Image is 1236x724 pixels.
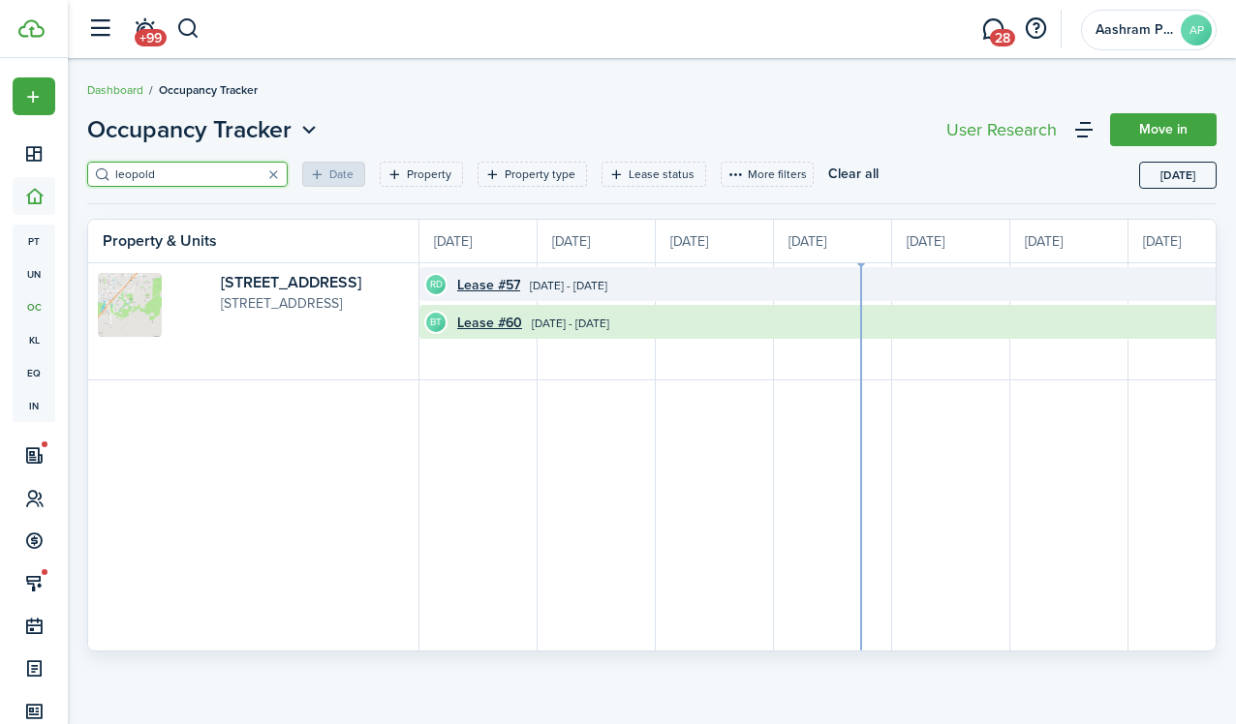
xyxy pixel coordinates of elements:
[13,77,55,115] button: Open menu
[974,5,1011,54] a: Messaging
[18,19,45,38] img: TenantCloud
[380,162,463,187] filter-tag: Open filter
[126,5,163,54] a: Notifications
[1139,162,1217,189] button: Today
[1010,220,1128,262] div: [DATE]
[13,323,55,356] a: kl
[419,220,538,262] div: [DATE]
[629,166,695,183] filter-tag-label: Lease status
[1019,13,1052,45] button: Open resource center
[946,121,1057,138] div: User Research
[13,389,55,422] a: in
[1110,113,1217,146] a: Move in
[87,112,292,147] span: Occupancy Tracker
[87,112,322,147] button: Occupancy Tracker
[892,220,1010,262] div: [DATE]
[176,13,201,45] button: Search
[602,162,706,187] filter-tag: Open filter
[1181,15,1212,45] avatar-text: AP
[135,29,167,46] span: +99
[110,166,281,184] input: Search here...
[87,81,143,99] a: Dashboard
[159,81,258,99] span: Occupancy Tracker
[87,112,322,147] button: Open menu
[538,220,656,262] div: [DATE]
[774,220,892,262] div: [DATE]
[505,166,575,183] filter-tag-label: Property type
[407,166,451,183] filter-tag-label: Property
[426,313,446,332] avatar-text: BT
[530,277,607,294] time: [DATE] - [DATE]
[81,11,118,47] button: Open sidebar
[1096,23,1173,37] span: Aashram Property Management
[13,356,55,389] a: eq
[221,271,361,293] a: [STREET_ADDRESS]
[828,162,879,187] button: Clear all
[13,257,55,290] a: un
[990,29,1015,46] span: 28
[13,290,55,323] a: oc
[942,116,1062,143] button: User Research
[13,225,55,257] a: pt
[656,220,774,262] div: [DATE]
[721,162,814,187] button: More filters
[98,273,162,337] img: Property avatar
[457,313,522,333] a: Lease #60
[103,229,217,253] timeline-board-header-title: Property & Units
[221,293,411,314] p: [STREET_ADDRESS]
[532,315,609,332] time: [DATE] - [DATE]
[457,275,520,295] a: Lease #57
[260,161,287,188] button: Clear search
[478,162,587,187] filter-tag: Open filter
[426,275,446,294] avatar-text: RD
